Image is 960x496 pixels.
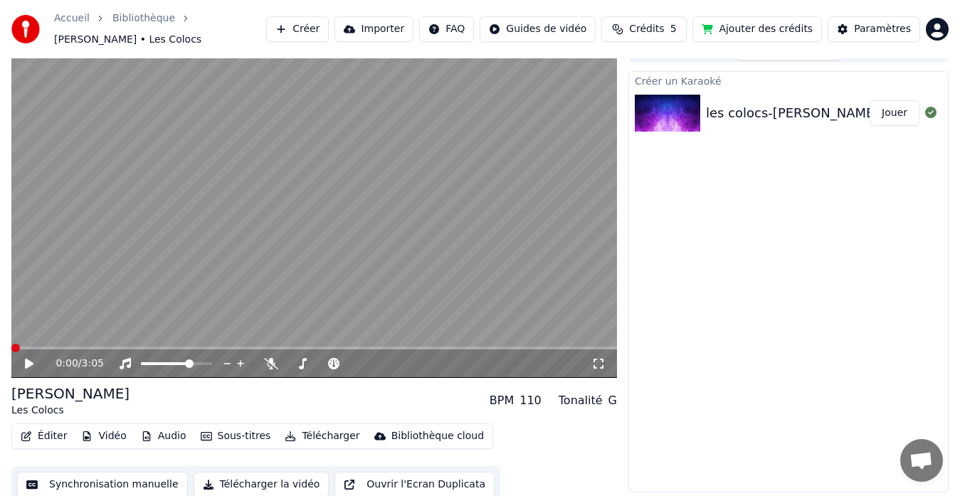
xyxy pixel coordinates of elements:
div: Créer un Karaoké [629,72,948,89]
div: BPM [490,392,514,409]
div: Tonalité [559,392,603,409]
span: [PERSON_NAME] • Les Colocs [54,33,201,47]
button: Crédits5 [601,16,687,42]
span: 0:00 [56,357,78,371]
div: Les Colocs [11,403,130,418]
button: FAQ [419,16,474,42]
button: Créer [266,16,329,42]
button: Jouer [870,100,919,126]
div: 110 [519,392,542,409]
button: Paramètres [828,16,920,42]
div: [PERSON_NAME] [11,384,130,403]
div: les colocs-[PERSON_NAME] [706,103,879,123]
button: Sous-titres [195,426,277,446]
a: Ouvrir le chat [900,439,943,482]
div: / [56,357,90,371]
a: Accueil [54,11,90,26]
button: Télécharger [279,426,365,446]
div: Bibliothèque cloud [391,429,484,443]
a: Bibliothèque [112,11,175,26]
button: Audio [135,426,192,446]
button: Vidéo [75,426,132,446]
button: Éditer [15,426,73,446]
button: Ajouter des crédits [692,16,822,42]
nav: breadcrumb [54,11,266,47]
div: G [608,392,617,409]
button: Guides de vidéo [480,16,596,42]
div: Paramètres [854,22,911,36]
span: 3:05 [82,357,104,371]
span: 5 [670,22,677,36]
span: Crédits [629,22,664,36]
button: Importer [334,16,413,42]
img: youka [11,15,40,43]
